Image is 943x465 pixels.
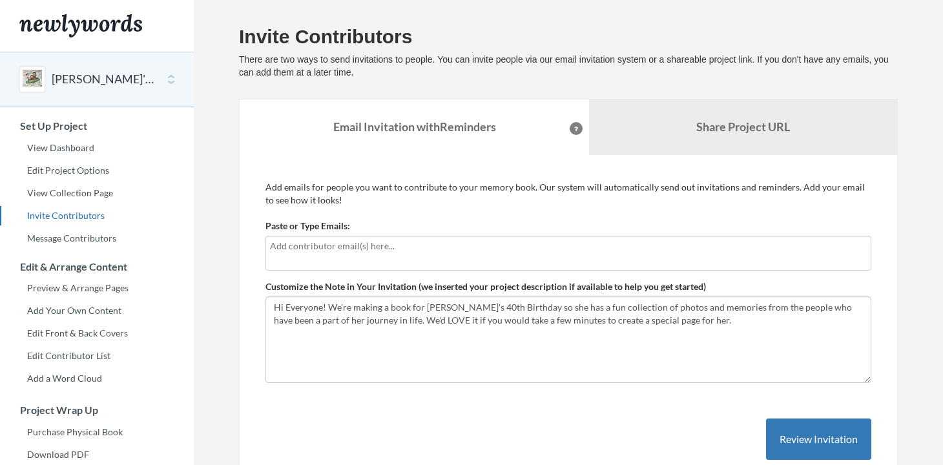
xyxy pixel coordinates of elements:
button: Review Invitation [766,418,871,460]
h3: Edit & Arrange Content [1,261,194,273]
strong: Email Invitation with Reminders [333,119,496,134]
p: There are two ways to send invitations to people. You can invite people via our email invitation ... [239,54,898,79]
h2: Invite Contributors [239,26,898,47]
b: Share Project URL [696,119,790,134]
input: Add contributor email(s) here... [270,239,867,253]
p: Add emails for people you want to contribute to your memory book. Our system will automatically s... [265,181,871,207]
h3: Project Wrap Up [1,404,194,416]
h3: Set Up Project [1,120,194,132]
button: [PERSON_NAME]'s 40th Birthday! [52,71,156,88]
label: Customize the Note in Your Invitation (we inserted your project description if available to help ... [265,280,706,293]
textarea: Hi Everyone! We're making a book for [PERSON_NAME]'s 40th Birthday so she has a fun collection of... [265,296,871,383]
label: Paste or Type Emails: [265,220,350,232]
img: Newlywords logo [19,14,142,37]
